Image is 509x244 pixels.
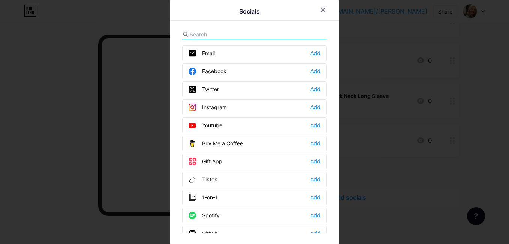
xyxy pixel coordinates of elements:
[189,68,226,75] div: Facebook
[310,104,320,111] div: Add
[310,194,320,201] div: Add
[189,140,243,147] div: Buy Me a Coffee
[310,230,320,237] div: Add
[189,86,219,93] div: Twitter
[189,122,222,129] div: Youtube
[189,158,222,165] div: Gift App
[310,86,320,93] div: Add
[310,122,320,129] div: Add
[310,140,320,147] div: Add
[310,158,320,165] div: Add
[310,50,320,57] div: Add
[310,68,320,75] div: Add
[189,50,215,57] div: Email
[189,194,218,201] div: 1-on-1
[189,230,218,237] div: Github
[190,30,272,38] input: Search
[310,212,320,219] div: Add
[189,212,220,219] div: Spotify
[189,104,227,111] div: Instagram
[239,7,260,16] div: Socials
[189,176,217,183] div: Tiktok
[310,176,320,183] div: Add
